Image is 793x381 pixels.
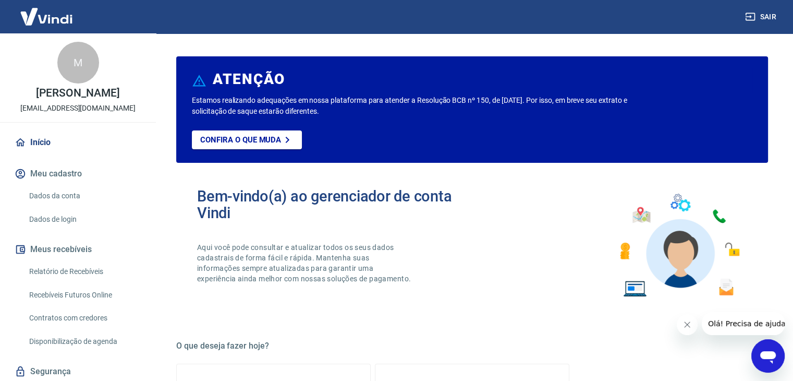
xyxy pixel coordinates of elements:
iframe: Fechar mensagem [677,314,698,335]
iframe: Botão para abrir a janela de mensagens [751,339,785,373]
button: Meu cadastro [13,162,143,185]
h2: Bem-vindo(a) ao gerenciador de conta Vindi [197,188,472,221]
span: Olá! Precisa de ajuda? [6,7,88,16]
p: Estamos realizando adequações em nossa plataforma para atender a Resolução BCB nº 150, de [DATE].... [192,95,640,117]
p: [EMAIL_ADDRESS][DOMAIN_NAME] [20,103,136,114]
img: Imagem de um avatar masculino com diversos icones exemplificando as funcionalidades do gerenciado... [611,188,747,303]
a: Início [13,131,143,154]
p: [PERSON_NAME] [36,88,119,99]
p: Confira o que muda [200,135,281,145]
a: Confira o que muda [192,130,302,149]
a: Disponibilização de agenda [25,331,143,352]
h5: O que deseja fazer hoje? [176,341,768,351]
a: Dados de login [25,209,143,230]
p: Aqui você pode consultar e atualizar todos os seus dados cadastrais de forma fácil e rápida. Mant... [197,242,413,284]
img: Vindi [13,1,80,32]
h6: ATENÇÃO [213,74,285,85]
a: Contratos com credores [25,307,143,329]
button: Sair [743,7,780,27]
a: Relatório de Recebíveis [25,261,143,282]
div: M [57,42,99,84]
a: Dados da conta [25,185,143,207]
button: Meus recebíveis [13,238,143,261]
iframe: Mensagem da empresa [702,312,785,335]
a: Recebíveis Futuros Online [25,284,143,306]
